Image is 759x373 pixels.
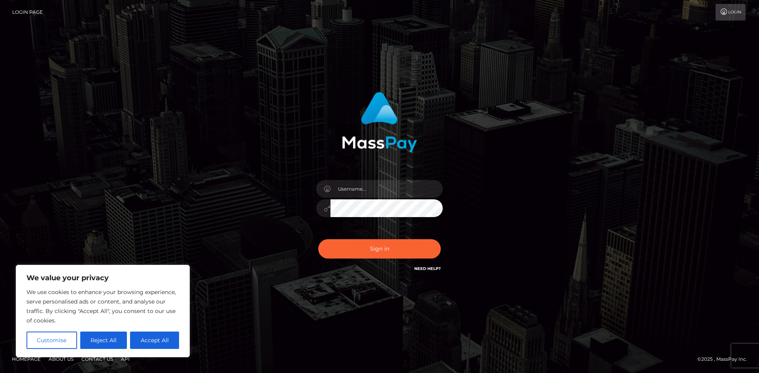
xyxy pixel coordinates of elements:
[80,332,127,349] button: Reject All
[78,353,116,365] a: Contact Us
[342,92,417,152] img: MassPay Login
[26,332,77,349] button: Customise
[697,355,753,364] div: © 2025 , MassPay Inc.
[130,332,179,349] button: Accept All
[414,266,441,271] a: Need Help?
[330,180,443,198] input: Username...
[9,353,44,365] a: Homepage
[45,353,77,365] a: About Us
[26,273,179,283] p: We value your privacy
[26,287,179,325] p: We use cookies to enhance your browsing experience, serve personalised ads or content, and analys...
[118,353,133,365] a: API
[318,239,441,259] button: Sign in
[12,4,43,21] a: Login Page
[716,4,746,21] a: Login
[16,265,190,357] div: We value your privacy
